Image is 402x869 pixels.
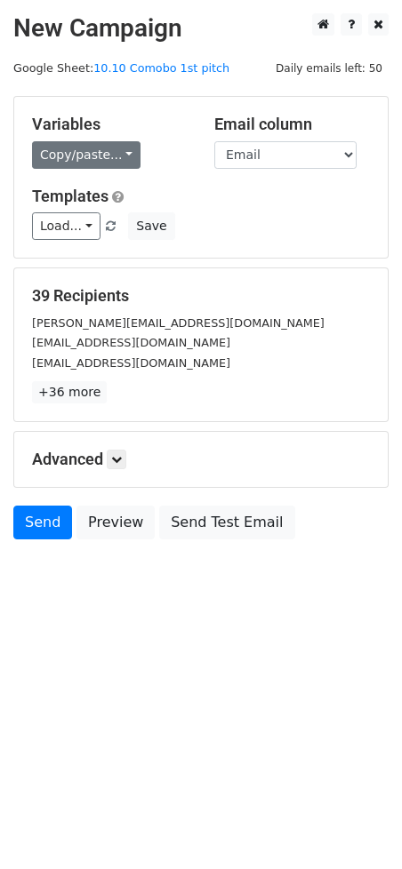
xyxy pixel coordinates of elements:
[32,316,325,330] small: [PERSON_NAME][EMAIL_ADDRESS][DOMAIN_NAME]
[32,187,109,205] a: Templates
[313,784,402,869] div: 聊天小组件
[13,61,229,75] small: Google Sheet:
[32,356,230,370] small: [EMAIL_ADDRESS][DOMAIN_NAME]
[313,784,402,869] iframe: Chat Widget
[214,115,370,134] h5: Email column
[159,506,294,539] a: Send Test Email
[269,59,389,78] span: Daily emails left: 50
[128,212,174,240] button: Save
[269,61,389,75] a: Daily emails left: 50
[32,381,107,403] a: +36 more
[13,13,389,44] h2: New Campaign
[32,141,141,169] a: Copy/paste...
[76,506,155,539] a: Preview
[32,212,100,240] a: Load...
[32,336,230,349] small: [EMAIL_ADDRESS][DOMAIN_NAME]
[32,115,188,134] h5: Variables
[32,450,370,469] h5: Advanced
[32,286,370,306] h5: 39 Recipients
[93,61,229,75] a: 10.10 Comobo 1st pitch
[13,506,72,539] a: Send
